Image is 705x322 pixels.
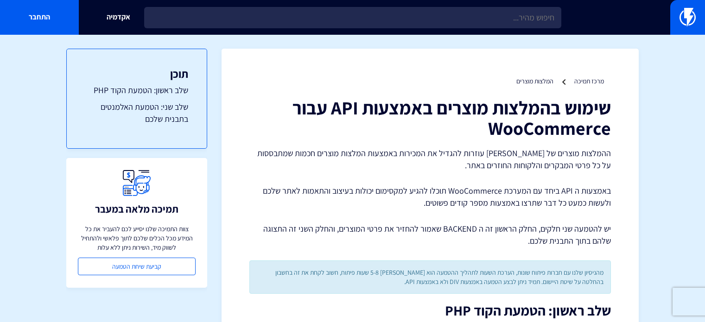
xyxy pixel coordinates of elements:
[574,77,604,85] a: מרכז תמיכה
[78,224,196,252] p: צוות התמיכה שלנו יסייע לכם להעביר את כל המידע מכל הכלים שלכם לתוך פלאשי ולהתחיל לשווק מיד, השירות...
[85,68,188,80] h3: תוכן
[249,185,611,208] p: באמצעות ה API ביחד עם המערכת WooCommerce תוכלו להגיע למקסימום יכולות בעיצוב והתאמות לאתר שלכם ולע...
[85,101,188,125] a: שלב שני: הטמעת האלמנטים בתבנית שלכם
[95,203,178,215] h3: תמיכה מלאה במעבר
[144,7,561,28] input: חיפוש מהיר...
[78,258,196,275] a: קביעת שיחת הטמעה
[249,260,611,294] div: מהניסיון שלנו עם חברות פיתוח שונות, הערכת השעות לתהליך ההטמעה הוא [PERSON_NAME] 5-8 שעות פיתוח, ח...
[249,223,611,246] p: יש להטמעה שני חלקים, החלק הראשון זה ה BACKEND שאמור להחזיר את פרטי המוצרים, והחלק השני זה התצוגה ...
[85,84,188,96] a: שלב ראשון: הטמעת הקוד PHP
[249,147,611,171] p: ההמלצות מוצרים של [PERSON_NAME] עוזרות להגדיל את המכירות באמצעות המלצות מוצרים חכמות שמתבססות על ...
[516,77,553,85] a: המלצות מוצרים
[249,97,611,138] h1: שימוש בהמלצות מוצרים באמצעות API עבור WooCommerce
[249,303,611,318] h2: שלב ראשון: הטמעת הקוד PHP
